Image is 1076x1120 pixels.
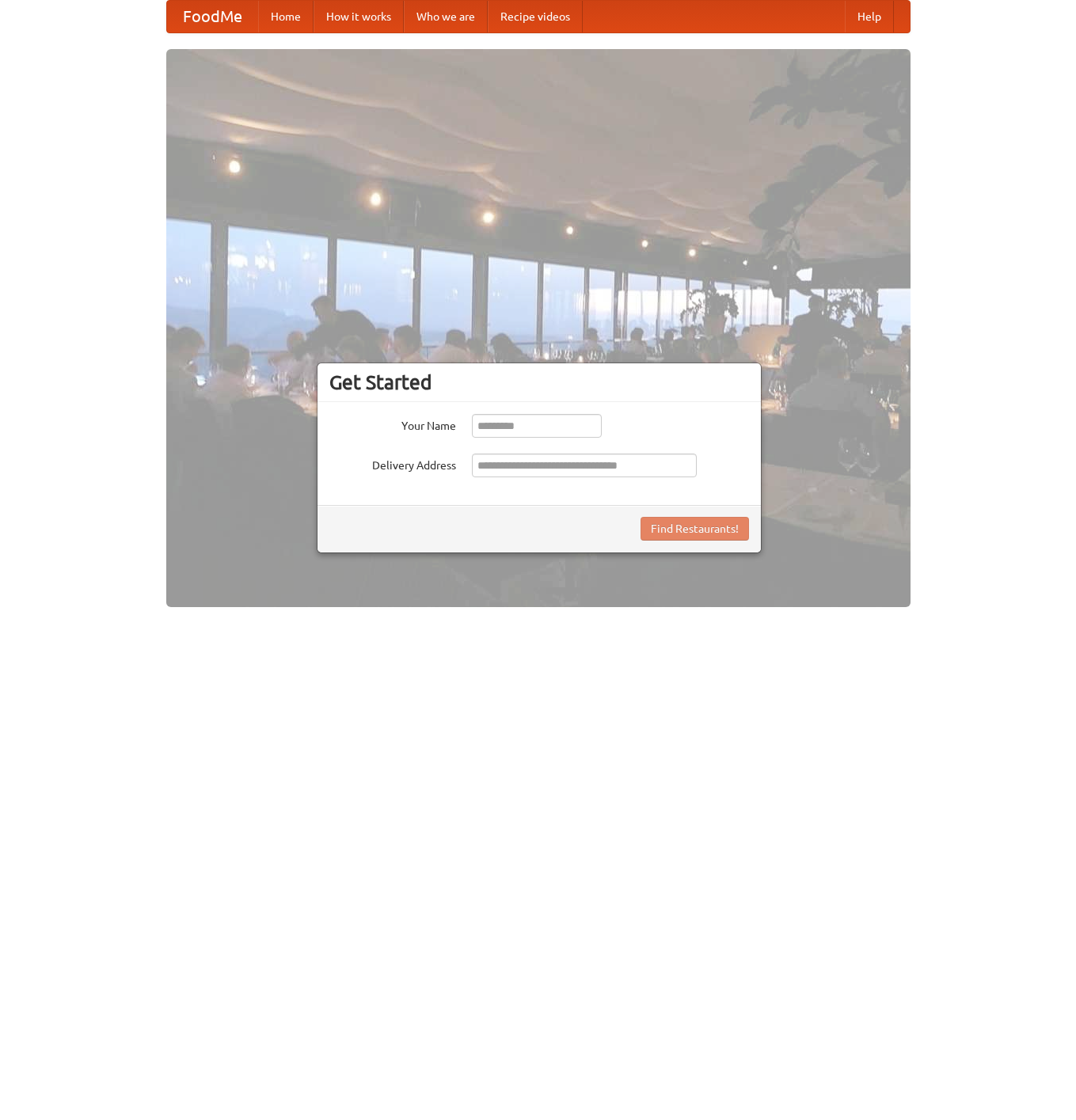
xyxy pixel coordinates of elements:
[329,454,456,473] label: Delivery Address
[314,1,404,32] a: How it works
[845,1,894,32] a: Help
[167,1,258,32] a: FoodMe
[329,414,456,434] label: Your Name
[641,517,749,541] button: Find Restaurants!
[258,1,314,32] a: Home
[329,370,749,394] h3: Get Started
[404,1,488,32] a: Who we are
[488,1,583,32] a: Recipe videos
